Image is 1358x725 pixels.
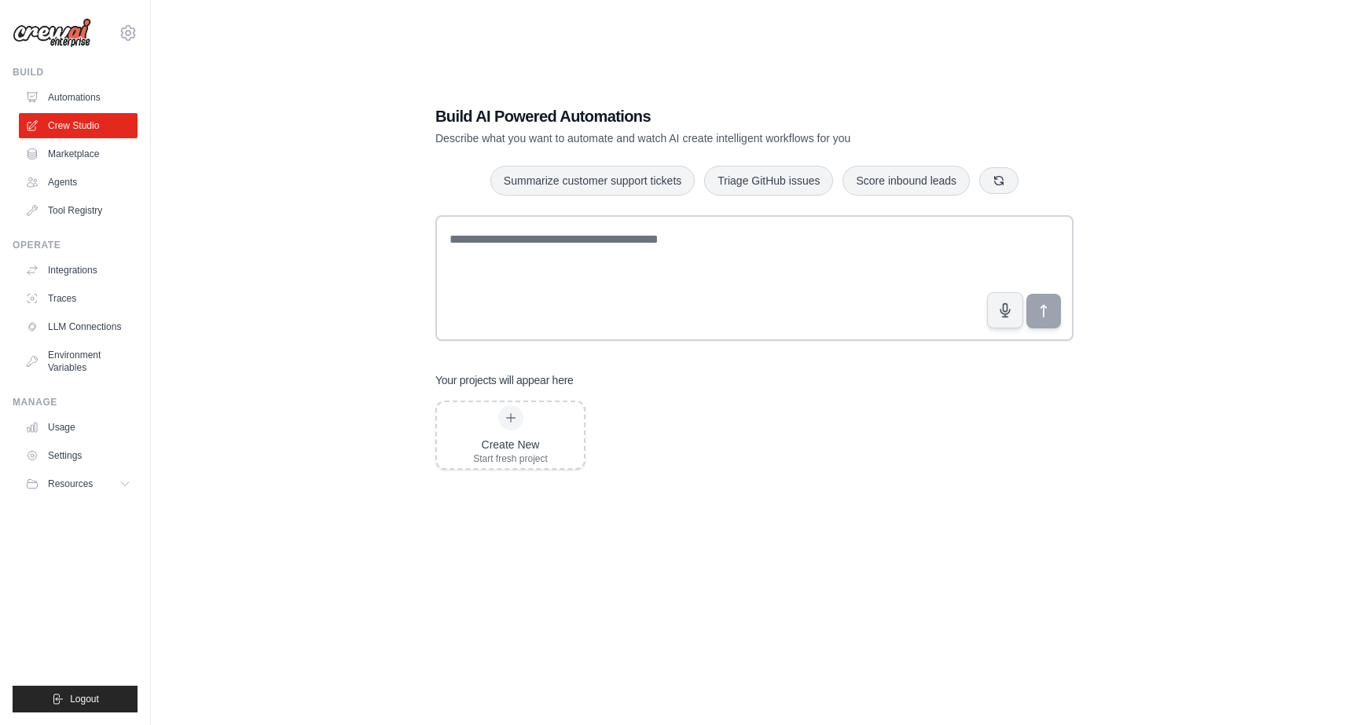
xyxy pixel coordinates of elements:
button: Click to speak your automation idea [987,292,1023,328]
a: Settings [19,443,138,468]
div: Start fresh project [473,452,548,465]
button: Resources [19,471,138,496]
a: Agents [19,170,138,195]
button: Summarize customer support tickets [490,166,695,196]
a: Usage [19,415,138,440]
button: Logout [13,686,138,712]
button: Score inbound leads [842,166,970,196]
a: Crew Studio [19,113,138,138]
a: Automations [19,85,138,110]
div: Build [13,66,138,79]
a: Marketplace [19,141,138,167]
img: Logo [13,18,91,48]
div: Manage [13,396,138,408]
button: Get new suggestions [979,167,1018,194]
a: LLM Connections [19,314,138,339]
a: Traces [19,286,138,311]
a: Integrations [19,258,138,283]
button: Triage GitHub issues [704,166,833,196]
a: Tool Registry [19,198,138,223]
span: Resources [48,478,93,490]
a: Environment Variables [19,342,138,380]
div: Operate [13,239,138,251]
p: Describe what you want to automate and watch AI create intelligent workflows for you [435,130,963,146]
h1: Build AI Powered Automations [435,105,963,127]
div: Create New [473,437,548,452]
h3: Your projects will appear here [435,372,574,388]
span: Logout [70,693,99,705]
